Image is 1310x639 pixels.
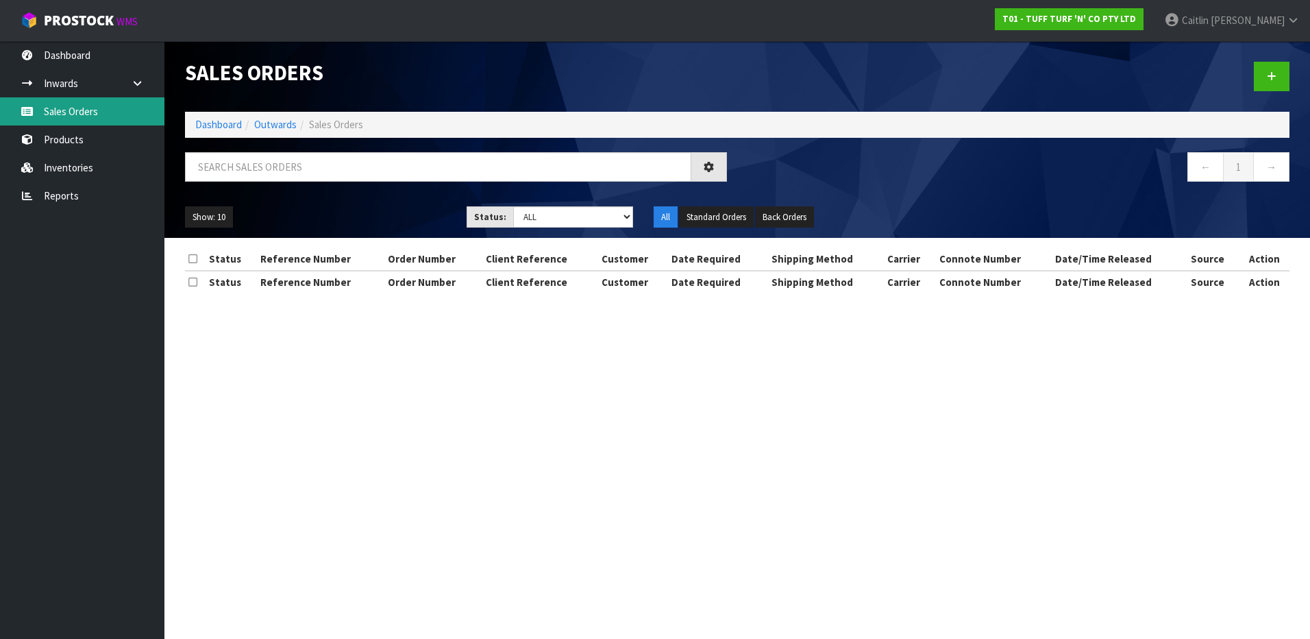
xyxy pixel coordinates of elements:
button: All [654,206,678,228]
img: cube-alt.png [21,12,38,29]
small: WMS [116,15,138,28]
button: Back Orders [755,206,814,228]
th: Date Required [668,271,767,293]
input: Search sales orders [185,152,691,182]
th: Source [1187,271,1240,293]
th: Shipping Method [768,248,884,270]
th: Status [206,248,257,270]
a: → [1253,152,1289,182]
strong: T01 - TUFF TURF 'N' CO PTY LTD [1002,13,1136,25]
span: ProStock [44,12,114,29]
th: Client Reference [482,248,598,270]
th: Connote Number [936,248,1052,270]
button: Standard Orders [679,206,754,228]
th: Reference Number [257,271,384,293]
button: Show: 10 [185,206,233,228]
span: [PERSON_NAME] [1211,14,1285,27]
th: Shipping Method [768,271,884,293]
a: Dashboard [195,118,242,131]
th: Customer [598,271,668,293]
th: Carrier [884,271,936,293]
th: Customer [598,248,668,270]
th: Action [1240,248,1289,270]
th: Order Number [384,271,482,293]
th: Action [1240,271,1289,293]
th: Carrier [884,248,936,270]
th: Order Number [384,248,482,270]
th: Date Required [668,248,767,270]
h1: Sales Orders [185,62,727,85]
strong: Status: [474,211,506,223]
th: Client Reference [482,271,598,293]
a: 1 [1223,152,1254,182]
th: Connote Number [936,271,1052,293]
th: Date/Time Released [1052,271,1187,293]
span: Sales Orders [309,118,363,131]
th: Reference Number [257,248,384,270]
a: Outwards [254,118,297,131]
nav: Page navigation [747,152,1289,186]
span: Caitlin [1182,14,1209,27]
th: Date/Time Released [1052,248,1187,270]
th: Status [206,271,257,293]
a: ← [1187,152,1224,182]
th: Source [1187,248,1240,270]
